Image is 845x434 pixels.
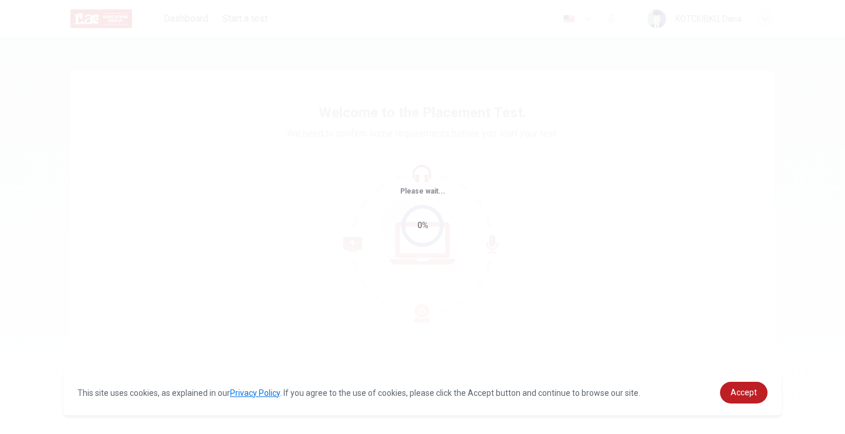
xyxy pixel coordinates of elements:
span: Accept [731,388,757,397]
span: Please wait... [400,187,445,195]
div: 0% [417,219,428,232]
div: cookieconsent [63,370,782,415]
a: Privacy Policy [230,388,280,398]
a: dismiss cookie message [720,382,768,404]
span: This site uses cookies, as explained in our . If you agree to the use of cookies, please click th... [77,388,640,398]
